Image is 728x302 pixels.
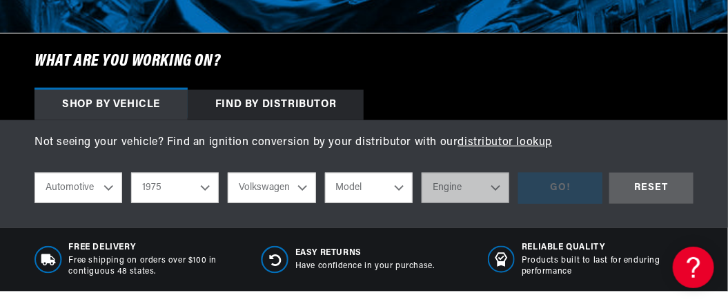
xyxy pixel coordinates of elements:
[295,247,435,259] span: Easy Returns
[69,242,241,254] span: Free Delivery
[522,255,693,279] p: Products built to last for enduring performance
[35,134,693,152] p: Not seeing your vehicle? Find an ignition conversion by your distributor with our
[228,173,315,203] select: Make
[35,90,188,120] div: Shop by vehicle
[458,137,553,148] a: distributor lookup
[609,173,693,204] div: RESET
[295,261,435,272] p: Have confidence in your purchase.
[325,173,413,203] select: Model
[522,242,693,254] span: RELIABLE QUALITY
[35,173,122,203] select: Ride Type
[131,173,219,203] select: Year
[69,255,241,279] p: Free shipping on orders over $100 in contiguous 48 states.
[188,90,364,120] div: Find by Distributor
[422,173,509,203] select: Engine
